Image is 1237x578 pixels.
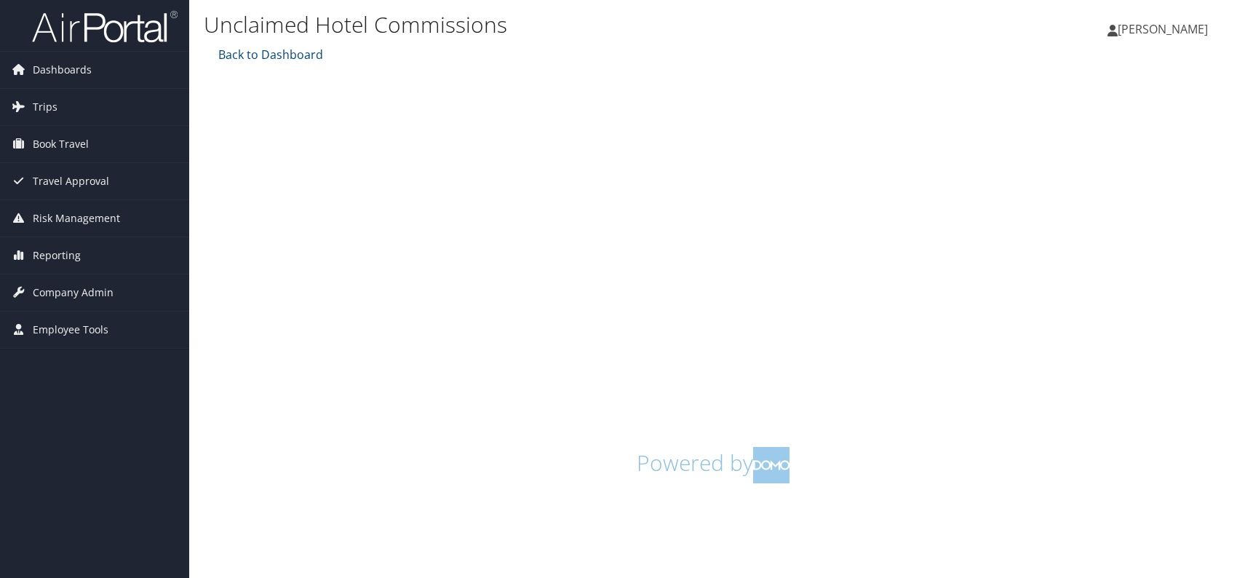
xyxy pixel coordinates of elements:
[215,447,1212,483] h1: Powered by
[1107,7,1222,51] a: [PERSON_NAME]
[33,89,57,125] span: Trips
[32,9,178,44] img: airportal-logo.png
[215,47,323,63] a: Back to Dashboard
[33,274,114,311] span: Company Admin
[33,237,81,274] span: Reporting
[33,200,120,237] span: Risk Management
[1118,21,1208,37] span: [PERSON_NAME]
[204,9,883,40] h1: Unclaimed Hotel Commissions
[33,163,109,199] span: Travel Approval
[753,447,789,483] img: domo-logo.png
[33,312,108,348] span: Employee Tools
[33,126,89,162] span: Book Travel
[33,52,92,88] span: Dashboards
